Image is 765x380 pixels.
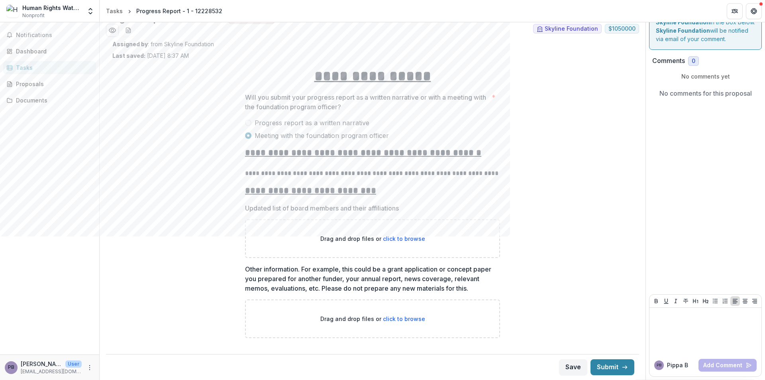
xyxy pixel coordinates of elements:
[16,96,90,104] div: Documents
[727,3,743,19] button: Partners
[103,5,126,17] a: Tasks
[21,368,82,375] p: [EMAIL_ADDRESS][DOMAIN_NAME]
[21,360,62,368] p: [PERSON_NAME]
[608,26,636,32] span: $ 1050000
[730,296,740,306] button: Align Left
[667,361,688,369] p: Pippa B
[720,296,730,306] button: Ordered List
[65,360,82,368] p: User
[651,296,661,306] button: Bold
[106,24,119,37] button: Preview c2aca438-45e7-4dc2-90ac-b639097f8dee.pdf
[701,296,710,306] button: Heading 2
[320,234,425,243] p: Drag and drop files or
[16,63,90,72] div: Tasks
[112,51,189,60] p: [DATE] 8:37 AM
[85,3,96,19] button: Open entity switcher
[649,3,762,50] div: Send comments or questions to in the box below. will be notified via email of your comment.
[16,32,93,39] span: Notifications
[245,264,495,293] p: Other information. For example, this could be a grant application or concept paper you prepared f...
[112,41,148,47] strong: Assigned by
[692,58,695,65] span: 0
[112,40,633,48] p: : from Skyline Foundation
[8,365,14,370] div: Pippa Brown
[85,363,94,372] button: More
[652,72,759,81] p: No comments yet
[652,57,685,65] h2: Comments
[3,94,96,107] a: Documents
[22,4,82,12] div: Human Rights Watch Inc.
[659,89,752,98] p: No comments for this proposal
[255,131,389,140] span: Meeting with the foundation program officer
[6,5,19,18] img: Human Rights Watch Inc.
[691,296,700,306] button: Heading 1
[591,16,618,23] strong: Due Date
[3,29,96,41] button: Notifications
[3,45,96,58] a: Dashboard
[22,12,45,19] span: Nonprofit
[122,24,135,37] button: download-word-button
[112,52,145,59] strong: Last saved:
[3,77,96,91] a: Proposals
[16,80,90,88] div: Proposals
[383,235,425,242] span: click to browse
[559,359,587,375] button: Save
[320,315,425,323] p: Drag and drop files or
[245,93,488,112] p: Will you submit your progress report as a written narrative or with a meeting with the foundation...
[106,7,123,15] div: Tasks
[545,26,598,32] span: Skyline Foundation
[3,61,96,74] a: Tasks
[656,27,710,34] strong: Skyline Foundation
[16,47,90,55] div: Dashboard
[671,296,681,306] button: Italicize
[383,315,425,322] span: click to browse
[710,296,720,306] button: Bullet List
[681,296,690,306] button: Strike
[657,363,661,367] div: Pippa Brown
[245,203,399,213] p: Updated list of board members and their affiliations
[590,359,634,375] button: Submit
[740,296,750,306] button: Align Center
[750,296,759,306] button: Align Right
[103,5,226,17] nav: breadcrumb
[698,359,757,372] button: Add Comment
[136,7,222,15] div: Progress Report - 1 - 12228532
[661,296,671,306] button: Underline
[255,118,369,128] span: Progress report as a written narrative
[746,3,762,19] button: Get Help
